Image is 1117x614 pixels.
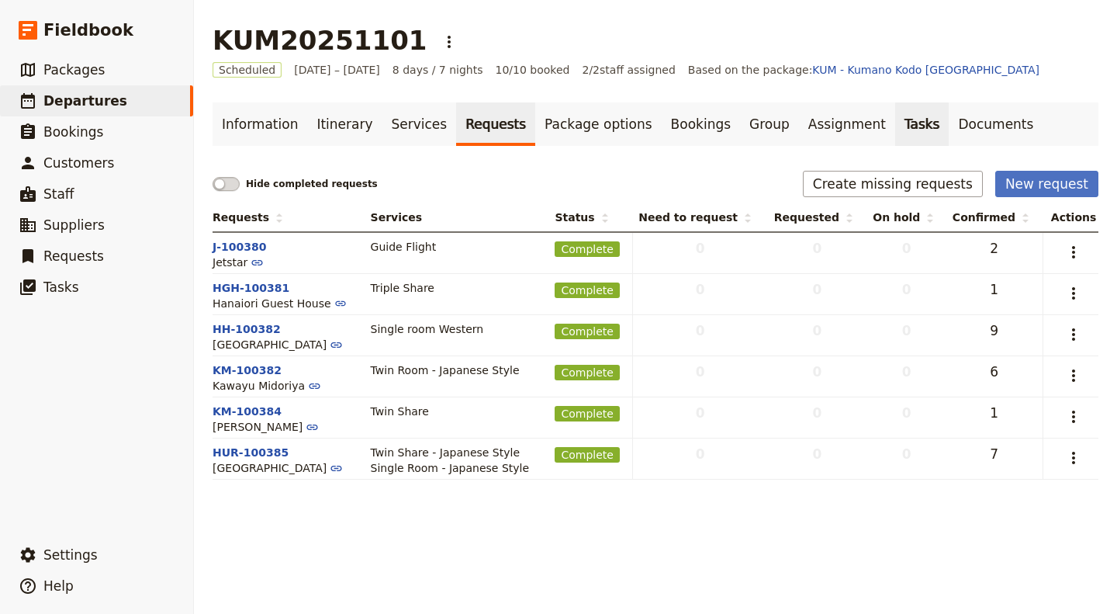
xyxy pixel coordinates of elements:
span: Need to request [638,210,752,225]
span: 9 [953,321,1036,340]
span: Packages [43,62,105,78]
button: Create missing requests [803,171,983,197]
th: Need to request [632,203,767,232]
span: Requests [43,248,104,264]
div: Guide Flight [371,239,543,255]
span: 2 [953,239,1036,258]
span: Staff [43,186,74,202]
button: Actions [1060,239,1087,265]
a: [GEOGRAPHIC_DATA] [213,338,343,351]
th: Requested [768,203,867,232]
button: Actions [1060,321,1087,348]
span: 0 [774,280,861,299]
span: Complete [555,283,619,298]
th: Requests [213,203,365,232]
a: Tasks [895,102,949,146]
div: Hide completed requests [246,178,378,190]
button: Actions [436,29,462,55]
span: Complete [555,365,619,380]
span: 6 [953,363,1036,381]
th: Services [365,203,549,232]
button: KM-100384 [213,404,282,419]
span: Requests [213,210,283,225]
button: Actions [1060,404,1087,430]
div: Single room Western [371,321,543,337]
span: Departures [43,93,127,109]
th: Actions [1043,203,1098,232]
button: KM-100382 [213,363,282,378]
button: Actions [1060,363,1087,389]
span: Bookings [43,124,103,140]
span: 0 [774,239,861,258]
h1: KUM20251101 [213,25,427,56]
span: Requested [774,210,853,225]
th: On hold [866,203,946,232]
th: Confirmed [946,203,1043,232]
span: 7 [953,445,1036,463]
span: On hold [873,210,934,225]
span: 0 [873,321,940,340]
a: Kawayu Midoriya [213,380,321,392]
button: New request [995,171,1098,197]
a: Assignment [799,102,895,146]
span: Complete [555,324,619,339]
a: Services [382,102,457,146]
span: Tasks [43,279,79,295]
span: Complete [555,406,619,421]
th: Status [548,203,632,232]
span: 0 [639,363,762,381]
span: 0 [639,404,762,422]
div: Twin Share - Japanese Style [371,445,543,460]
button: HH-100382 [213,321,281,337]
span: 0 [639,445,762,463]
span: 0 [639,239,762,258]
span: Fieldbook [43,19,133,42]
span: 0 [639,321,762,340]
span: Status [555,210,608,225]
a: KUM - Kumano Kodo [GEOGRAPHIC_DATA] [812,64,1039,76]
span: 10/10 booked [496,62,570,78]
span: Scheduled [213,62,282,78]
button: J-100380 [213,239,266,255]
a: [GEOGRAPHIC_DATA] [213,462,343,474]
span: 2 / 2 staff assigned [582,62,675,78]
div: Twin Share [371,404,543,419]
button: Actions [1060,280,1087,307]
div: Triple Share [371,280,543,296]
a: [PERSON_NAME] [213,421,319,433]
a: Package options [535,102,661,146]
span: Help [43,578,74,594]
span: 0 [873,404,940,422]
span: Customers [43,155,114,171]
a: Jetstar [213,256,264,269]
span: 0 [873,445,940,463]
span: Based on the package: [688,62,1039,78]
a: Documents [949,102,1043,146]
span: 0 [774,404,861,422]
span: 0 [774,445,861,463]
a: Requests [456,102,535,146]
span: Confirmed [953,210,1029,225]
span: 0 [873,363,940,381]
a: Group [740,102,799,146]
span: 0 [873,239,940,258]
span: 0 [873,280,940,299]
span: [DATE] – [DATE] [294,62,380,78]
span: 0 [774,321,861,340]
button: HUR-100385 [213,445,289,460]
button: Actions [1060,445,1087,471]
span: 0 [774,363,861,381]
a: Bookings [662,102,740,146]
span: 8 days / 7 nights [393,62,483,78]
a: Hanaiori Guest House [213,297,347,310]
div: Single Room - Japanese Style [371,460,543,476]
span: 1 [953,280,1036,299]
span: Settings [43,547,98,563]
span: 0 [639,280,762,299]
span: 1 [953,404,1036,422]
span: Suppliers [43,217,105,233]
span: Complete [555,241,619,257]
a: Information [213,102,307,146]
div: Twin Room - Japanese Style [371,363,543,378]
a: Itinerary [307,102,382,146]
